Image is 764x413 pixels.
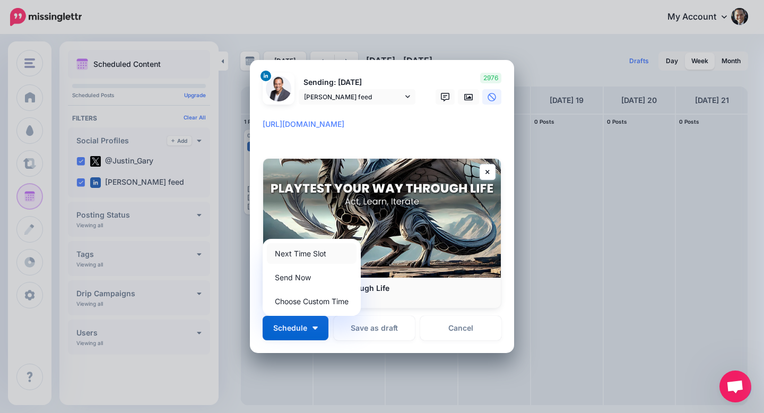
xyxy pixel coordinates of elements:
a: Send Now [267,267,357,288]
a: Choose Custom Time [267,291,357,312]
img: arrow-down-white.png [312,326,318,330]
span: 2976 [480,73,501,83]
span: Schedule [273,324,307,332]
a: Cancel [420,316,501,340]
img: Playtest Your Way Through Life [263,159,501,278]
a: [PERSON_NAME] feed [299,89,415,105]
button: Schedule [263,316,328,340]
p: Sending: [DATE] [299,76,415,89]
p: [DOMAIN_NAME] [274,293,490,303]
div: Schedule [263,239,361,316]
a: Next Time Slot [267,243,357,264]
span: [PERSON_NAME] feed [304,91,403,102]
img: 1713975767145-37900.png [266,76,291,101]
button: Save as draft [334,316,415,340]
